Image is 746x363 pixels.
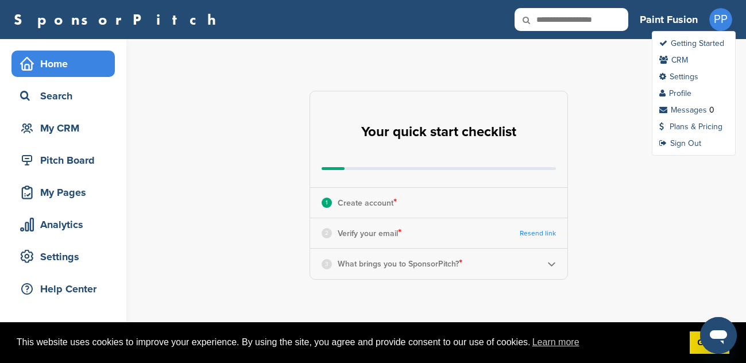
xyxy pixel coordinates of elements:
[17,279,115,299] div: Help Center
[17,246,115,267] div: Settings
[11,276,115,302] a: Help Center
[14,12,223,27] a: SponsorPitch
[11,244,115,270] a: Settings
[322,259,332,269] div: 3
[11,115,115,141] a: My CRM
[709,105,714,115] div: 0
[547,260,556,268] img: Checklist arrow 2
[659,55,688,65] a: CRM
[17,53,115,74] div: Home
[322,228,332,238] div: 2
[17,182,115,203] div: My Pages
[659,138,701,148] a: Sign Out
[659,88,691,98] a: Profile
[338,226,401,241] p: Verify your email
[11,51,115,77] a: Home
[709,8,732,31] span: PP
[17,118,115,138] div: My CRM
[338,195,397,210] p: Create account
[11,83,115,109] a: Search
[11,179,115,206] a: My Pages
[361,119,516,145] h2: Your quick start checklist
[17,334,681,351] span: This website uses cookies to improve your experience. By using the site, you agree and provide co...
[700,317,737,354] iframe: Button to launch messaging window
[17,214,115,235] div: Analytics
[11,211,115,238] a: Analytics
[531,334,581,351] a: learn more about cookies
[640,11,698,28] h3: Paint Fusion
[659,122,722,132] a: Plans & Pricing
[690,331,729,354] a: dismiss cookie message
[11,147,115,173] a: Pitch Board
[659,38,724,48] a: Getting Started
[659,72,698,82] a: Settings
[17,86,115,106] div: Search
[659,105,707,115] a: Messages
[17,150,115,171] div: Pitch Board
[322,198,332,208] div: 1
[640,7,698,32] a: Paint Fusion
[520,229,556,238] a: Resend link
[338,256,462,271] p: What brings you to SponsorPitch?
